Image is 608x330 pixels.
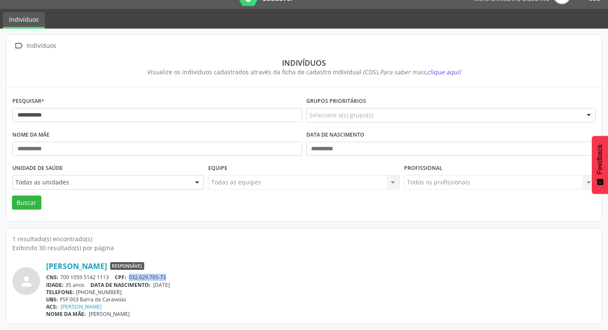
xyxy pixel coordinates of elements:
[46,281,64,289] span: IDADE:
[46,296,596,303] div: PSF 003 Barra de Caravelas
[12,40,25,52] i: 
[46,274,596,281] div: 700 1059 5142 1113
[115,274,126,281] span: CPF:
[46,274,58,281] span: CNS:
[90,281,151,289] span: DATA DE NASCIMENTO:
[380,68,461,76] i: Para saber mais,
[12,95,44,108] label: Pesquisar
[306,95,366,108] label: Grupos prioritários
[427,68,461,76] span: clique aqui!
[18,67,590,76] div: Visualize os indivíduos cadastrados através da ficha de cadastro individual (CDS).
[46,261,107,271] a: [PERSON_NAME]
[404,162,442,175] label: Profissional
[19,274,34,289] i: person
[12,243,596,252] div: Exibindo 30 resultado(s) por página
[592,136,608,194] button: Feedback - Mostrar pesquisa
[12,128,49,142] label: Nome da mãe
[46,289,596,296] div: [PHONE_NUMBER]
[46,310,86,318] span: NOME DA MÃE:
[129,274,166,281] span: 032.629.705-73
[110,262,144,270] span: Responsável
[208,162,227,175] label: Equipe
[153,281,170,289] span: [DATE]
[12,234,596,243] div: 1 resultado(s) encontrado(s)
[46,296,58,303] span: UBS:
[12,162,63,175] label: Unidade de saúde
[15,178,186,187] span: Todas as unidades
[25,40,58,52] div: Indivíduos
[18,58,590,67] div: Indivíduos
[12,40,58,52] a:  Indivíduos
[309,111,373,120] span: Selecione o(s) grupo(s)
[89,310,130,318] span: [PERSON_NAME]
[46,303,58,310] span: ACS:
[3,12,45,29] a: Indivíduos
[61,303,102,310] a: [PERSON_NAME]
[12,196,41,210] button: Buscar
[46,281,596,289] div: 35 anos
[596,144,604,174] span: Feedback
[306,128,364,142] label: Data de nascimento
[46,289,74,296] span: TELEFONE:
